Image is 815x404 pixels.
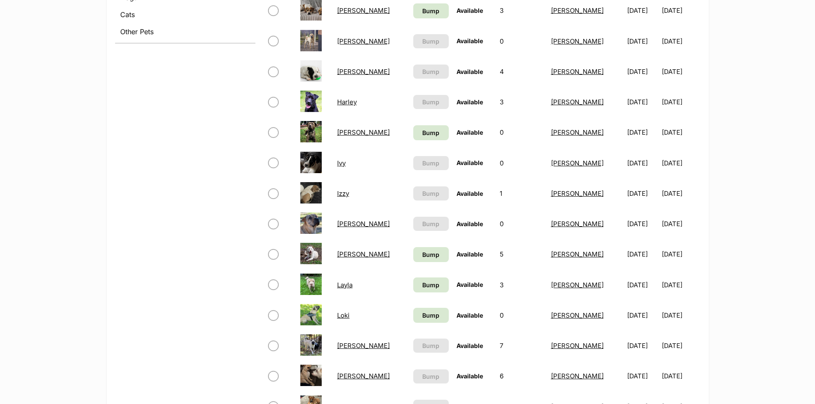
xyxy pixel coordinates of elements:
td: [DATE] [624,27,661,56]
td: 6 [496,361,547,391]
a: Izzy [337,189,349,198]
td: [DATE] [662,301,699,330]
a: [PERSON_NAME] [551,189,604,198]
span: Available [456,281,483,288]
span: Available [456,220,483,227]
a: [PERSON_NAME] [337,342,390,350]
button: Bump [413,339,449,353]
span: Available [456,129,483,136]
td: [DATE] [662,179,699,208]
span: Available [456,98,483,106]
a: [PERSON_NAME] [337,6,390,15]
a: [PERSON_NAME] [337,372,390,380]
td: 0 [496,118,547,147]
a: [PERSON_NAME] [551,220,604,228]
td: [DATE] [662,148,699,178]
a: Bump [413,308,449,323]
td: 3 [496,87,547,117]
td: 7 [496,331,547,360]
span: Available [456,372,483,380]
a: [PERSON_NAME] [337,37,390,45]
button: Bump [413,186,449,201]
td: [DATE] [624,270,661,300]
span: Bump [422,189,439,198]
a: Loki [337,311,350,319]
a: [PERSON_NAME] [551,6,604,15]
td: [DATE] [624,209,661,239]
td: 0 [496,209,547,239]
a: [PERSON_NAME] [551,37,604,45]
button: Bump [413,217,449,231]
td: [DATE] [624,361,661,391]
button: Bump [413,369,449,383]
td: 0 [496,301,547,330]
span: Available [456,342,483,349]
span: Bump [422,219,439,228]
a: Bump [413,277,449,292]
td: 3 [496,270,547,300]
td: [DATE] [662,118,699,147]
td: [DATE] [662,27,699,56]
td: 0 [496,27,547,56]
span: Bump [422,128,439,137]
a: [PERSON_NAME] [337,128,390,136]
a: [PERSON_NAME] [551,68,604,76]
a: Other Pets [115,24,255,39]
span: Bump [422,97,439,106]
td: [DATE] [624,331,661,360]
a: [PERSON_NAME] [337,68,390,76]
a: [PERSON_NAME] [551,250,604,258]
td: [DATE] [624,239,661,269]
span: Bump [422,280,439,289]
a: [PERSON_NAME] [551,342,604,350]
a: Harley [337,98,357,106]
a: Cats [115,7,255,22]
span: Bump [422,37,439,46]
a: Bump [413,247,449,262]
span: Bump [422,67,439,76]
td: 0 [496,148,547,178]
td: [DATE] [662,87,699,117]
td: [DATE] [624,148,661,178]
span: Available [456,68,483,75]
td: [DATE] [662,57,699,86]
span: Available [456,251,483,258]
a: [PERSON_NAME] [551,281,604,289]
a: Ivy [337,159,346,167]
td: 4 [496,57,547,86]
span: Bump [422,311,439,320]
span: Bump [422,6,439,15]
td: [DATE] [624,87,661,117]
span: Available [456,7,483,14]
td: [DATE] [624,301,661,330]
td: 5 [496,239,547,269]
td: [DATE] [624,179,661,208]
td: [DATE] [662,270,699,300]
a: [PERSON_NAME] [551,98,604,106]
a: [PERSON_NAME] [337,220,390,228]
td: 1 [496,179,547,208]
span: Available [456,312,483,319]
a: Layla [337,281,353,289]
a: Bump [413,3,449,18]
button: Bump [413,34,449,48]
button: Bump [413,65,449,79]
td: [DATE] [624,57,661,86]
span: Bump [422,341,439,350]
td: [DATE] [662,361,699,391]
td: [DATE] [624,118,661,147]
span: Available [456,190,483,197]
span: Available [456,159,483,166]
td: [DATE] [662,209,699,239]
span: Bump [422,372,439,381]
td: [DATE] [662,239,699,269]
a: [PERSON_NAME] [337,250,390,258]
span: Bump [422,159,439,168]
span: Available [456,37,483,44]
button: Bump [413,95,449,109]
button: Bump [413,156,449,170]
a: [PERSON_NAME] [551,128,604,136]
td: [DATE] [662,331,699,360]
a: [PERSON_NAME] [551,311,604,319]
span: Bump [422,250,439,259]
